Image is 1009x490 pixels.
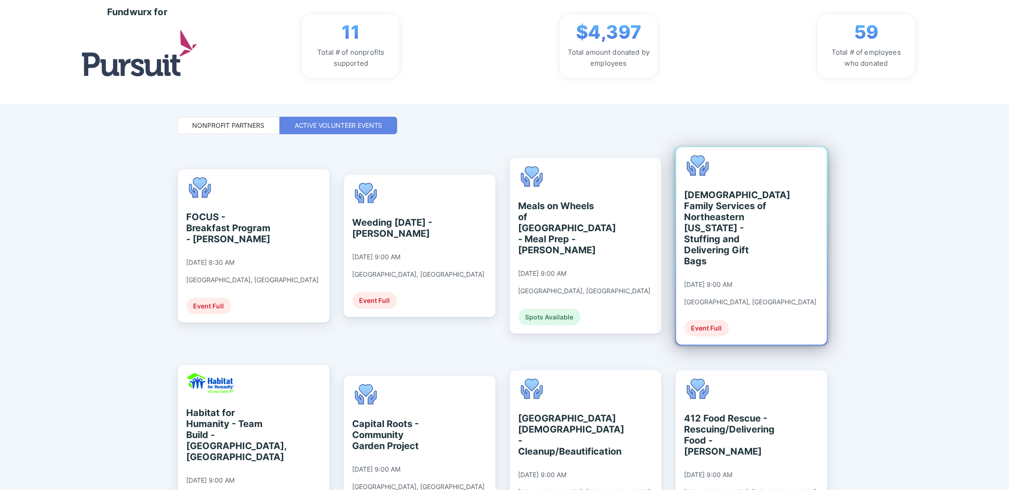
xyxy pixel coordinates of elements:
[309,47,393,69] div: Total # of nonprofits supported
[567,47,650,69] div: Total amount donated by employees
[519,309,581,325] div: Spots Available
[854,21,878,43] span: 59
[519,269,567,278] div: [DATE] 9:00 AM
[684,280,733,289] div: [DATE] 9:00 AM
[193,121,264,130] div: Nonprofit Partners
[187,258,235,267] div: [DATE] 8:30 AM
[107,6,167,17] div: Fundwurx for
[576,21,641,43] span: $4,397
[684,471,733,479] div: [DATE] 9:00 AM
[353,253,401,261] div: [DATE] 9:00 AM
[519,200,603,256] div: Meals on Wheels of [GEOGRAPHIC_DATA] - Meal Prep - [PERSON_NAME]
[187,476,235,484] div: [DATE] 9:00 AM
[519,413,603,457] div: [GEOGRAPHIC_DATA][DEMOGRAPHIC_DATA] - Cleanup/Beautification
[353,292,397,309] div: Event Full
[353,418,437,451] div: Capital Roots - Community Garden Project
[342,21,360,43] span: 11
[684,298,817,306] div: [GEOGRAPHIC_DATA], [GEOGRAPHIC_DATA]
[353,270,485,279] div: [GEOGRAPHIC_DATA], [GEOGRAPHIC_DATA]
[519,471,567,479] div: [DATE] 9:00 AM
[684,189,769,267] div: [DEMOGRAPHIC_DATA] Family Services of Northeastern [US_STATE] - Stuffing and Delivering Gift Bags
[825,47,908,69] div: Total # of employees who donated
[295,121,382,130] div: Active Volunteer Events
[684,320,729,336] div: Event Full
[684,413,769,457] div: 412 Food Rescue - Rescuing/Delivering Food - [PERSON_NAME]
[187,298,231,314] div: Event Full
[353,217,437,239] div: Weeding [DATE] - [PERSON_NAME]
[82,30,197,76] img: logo.jpg
[353,465,401,473] div: [DATE] 9:00 AM
[519,287,651,295] div: [GEOGRAPHIC_DATA], [GEOGRAPHIC_DATA]
[187,276,319,284] div: [GEOGRAPHIC_DATA], [GEOGRAPHIC_DATA]
[187,211,271,245] div: FOCUS - Breakfast Program - [PERSON_NAME]
[187,407,271,462] div: Habitat for Humanity - Team Build - [GEOGRAPHIC_DATA], [GEOGRAPHIC_DATA]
